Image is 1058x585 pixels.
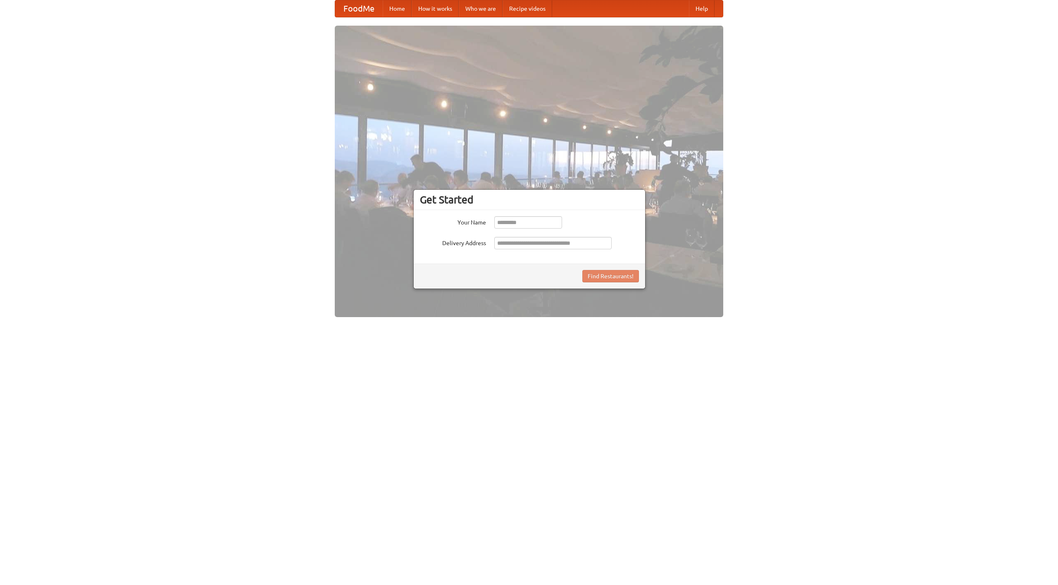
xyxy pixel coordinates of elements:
a: Who we are [459,0,503,17]
a: How it works [412,0,459,17]
a: Recipe videos [503,0,552,17]
a: FoodMe [335,0,383,17]
label: Your Name [420,216,486,227]
a: Help [689,0,715,17]
label: Delivery Address [420,237,486,247]
h3: Get Started [420,193,639,206]
a: Home [383,0,412,17]
button: Find Restaurants! [582,270,639,282]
